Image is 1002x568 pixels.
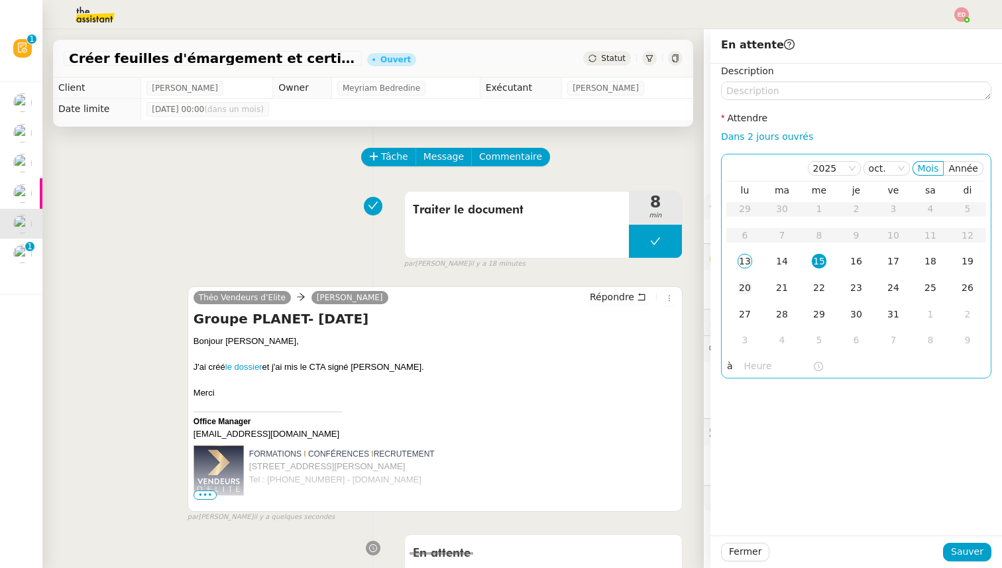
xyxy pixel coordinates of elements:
td: 01/11/2025 [912,302,949,328]
td: 14/10/2025 [763,249,801,275]
span: Année [948,163,978,174]
div: 💬Commentaires 1 [704,336,1002,362]
a: Théo Vendeurs d’Elite [194,292,291,304]
td: 15/10/2025 [801,249,838,275]
td: 18/10/2025 [912,249,949,275]
td: Owner [273,78,332,99]
span: En attente [413,547,471,559]
img: svg [954,7,969,22]
th: mer. [801,184,838,196]
span: par [404,258,416,270]
th: ven. [875,184,912,196]
td: 24/10/2025 [875,275,912,302]
div: 14 [775,254,789,268]
div: 18 [923,254,938,268]
div: 🔐Données client [704,244,1002,270]
a: [PERSON_NAME] [311,292,388,304]
td: 17/10/2025 [875,249,912,275]
div: 3 [738,333,752,347]
nz-badge-sup: 1 [25,242,34,251]
div: 25 [923,280,938,295]
div: 19 [960,254,975,268]
td: 28/10/2025 [763,302,801,328]
span: Tâche [381,149,408,164]
td: 08/11/2025 [912,327,949,354]
td: 06/11/2025 [838,327,875,354]
button: Commentaire [471,148,550,166]
td: 26/10/2025 [949,275,986,302]
img: users%2FSclkIUIAuBOhhDrbgjtrSikBoD03%2Favatar%2F48cbc63d-a03d-4817-b5bf-7f7aeed5f2a9 [13,184,32,203]
span: Fermer [729,544,761,559]
td: 16/10/2025 [838,249,875,275]
div: 6 [849,333,863,347]
th: dim. [949,184,986,196]
nz-select-item: 2025 [813,162,856,175]
span: il y a quelques secondes [253,512,335,523]
span: Meyriam Bedredine [343,82,420,95]
span: ⚙️ [709,199,778,214]
small: [PERSON_NAME] [404,258,526,270]
span: [EMAIL_ADDRESS][DOMAIN_NAME] [194,429,342,439]
div: 5 [812,333,826,347]
a: le dossier [225,362,262,372]
td: Exécutant [480,78,562,99]
button: Fermer [721,543,769,561]
button: Sauver [943,543,991,561]
img: users%2FTDxDvmCjFdN3QFePFNGdQUcJcQk1%2Favatar%2F0cfb3a67-8790-4592-a9ec-92226c678442 [13,154,32,172]
td: 27/10/2025 [726,302,763,328]
label: Description [721,66,774,76]
p: 1 [29,34,34,46]
div: 27 [738,307,752,321]
div: 22 [812,280,826,295]
span: ⏲️ [709,317,806,327]
div: 2 [960,307,975,321]
th: jeu. [838,184,875,196]
td: 03/11/2025 [726,327,763,354]
img: users%2Fa6PbEmLwvGXylUqKytRPpDpAx153%2Favatar%2Ffanny.png [13,124,32,142]
div: J'ai créé et j'ai mis le CTA signé [PERSON_NAME]. [194,361,677,374]
span: Répondre [590,290,634,304]
span: min [629,210,682,221]
span: 🧴 [709,493,750,504]
td: 31/10/2025 [875,302,912,328]
td: 02/11/2025 [949,302,986,328]
span: [STREET_ADDRESS][PERSON_NAME] [249,461,406,471]
span: 8 [629,194,682,210]
td: Date limite [53,99,141,120]
td: 20/10/2025 [726,275,763,302]
div: Ouvert [380,56,411,64]
span: [DATE] 00:00 [152,103,264,116]
span: Statut [601,54,626,63]
div: ⚙️Procédures [704,194,1002,219]
span: Traiter le document [413,200,621,220]
span: Office Manager [194,417,251,426]
nz-badge-sup: 1 [27,34,36,44]
span: En attente [721,38,795,51]
span: (dans un mois) [204,105,264,114]
button: Tâche [361,148,416,166]
div: 16 [849,254,863,268]
div: 21 [775,280,789,295]
span: [PERSON_NAME] [573,82,639,95]
td: 23/10/2025 [838,275,875,302]
div: 4 [775,333,789,347]
div: 29 [812,307,826,321]
span: par [188,512,199,523]
td: 21/10/2025 [763,275,801,302]
span: [PERSON_NAME] [152,82,218,95]
div: Bonjour [PERSON_NAME], [194,335,677,348]
span: RECRUTEMENT [374,449,435,459]
th: mar. [763,184,801,196]
td: 30/10/2025 [838,302,875,328]
div: 9 [960,333,975,347]
div: Merci [194,386,677,400]
img: users%2FSclkIUIAuBOhhDrbgjtrSikBoD03%2Favatar%2F48cbc63d-a03d-4817-b5bf-7f7aeed5f2a9 [13,245,32,263]
span: Mois [918,163,939,174]
span: 💬 [709,343,818,354]
td: 22/10/2025 [801,275,838,302]
td: 25/10/2025 [912,275,949,302]
td: 07/11/2025 [875,327,912,354]
span: FORMATIONS [249,449,302,459]
span: I [371,449,373,459]
span: CONFÉRENCES [308,449,369,459]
